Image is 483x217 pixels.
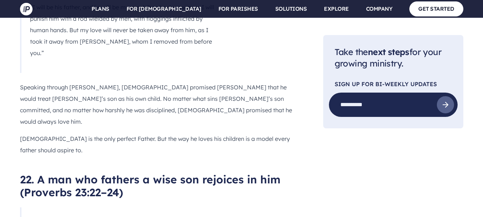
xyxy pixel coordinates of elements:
p: SIGN UP FOR Bi-Weekly Updates [335,82,452,87]
h2: 22. A man who fathers a wise son rejoices in him (Proverbs 23:22–24) [20,173,300,199]
a: GET STARTED [409,1,463,16]
p: Speaking through [PERSON_NAME], [DEMOGRAPHIC_DATA] promised [PERSON_NAME] that he would treat [PE... [20,82,300,127]
p: “I will be his father, and he will be my son. When he does wrong, I will punish him with a rod wi... [30,1,217,59]
span: next steps [368,46,409,57]
span: Take the for your growing ministry. [335,46,442,69]
p: [DEMOGRAPHIC_DATA] is the only perfect Father. But the way he loves his children is a model every... [20,133,300,156]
